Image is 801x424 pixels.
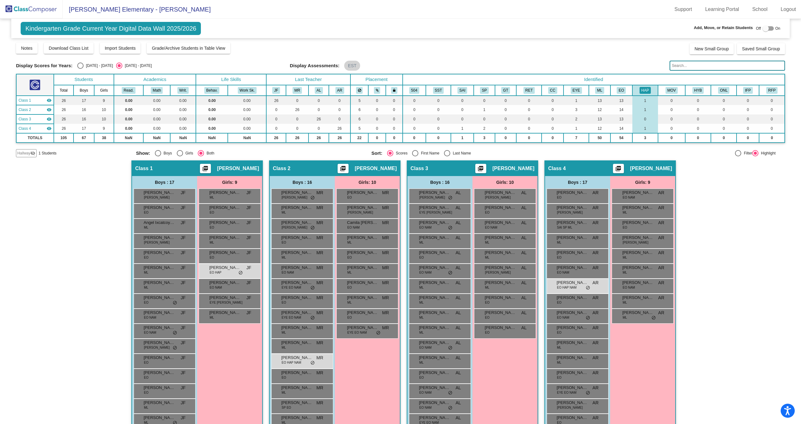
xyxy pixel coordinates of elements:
div: Girls: 9 [610,176,675,189]
td: 0 [386,105,403,114]
td: 0 [658,105,685,114]
td: 0 [386,96,403,105]
button: Notes [16,43,38,54]
span: Display Scores for Years: [16,63,73,68]
span: Display Assessments: [290,63,339,68]
td: 0.00 [196,124,228,133]
td: 0.00 [114,114,144,124]
button: SST [433,87,444,94]
td: 13 [610,96,632,105]
td: 6 [350,105,368,114]
td: 0 [495,124,517,133]
mat-chip: EST [344,61,360,71]
th: Multilingual Learner (EL) [589,85,610,96]
td: 6 [350,114,368,124]
mat-icon: visibility [47,117,52,122]
td: 0 [711,133,737,143]
th: Boys [74,85,94,96]
span: Add, Move, or Retain Students [694,25,753,31]
td: 26 [54,114,74,124]
div: Boys [161,150,172,156]
td: 1 [451,124,474,133]
td: 0 [368,96,386,105]
span: Notes [21,46,33,51]
th: Last Teacher [266,74,350,85]
td: 26 [54,124,74,133]
mat-icon: picture_as_pdf [615,165,622,174]
td: 26 [309,114,329,124]
span: [PERSON_NAME] [630,165,672,172]
td: 1 [632,105,658,114]
button: EYE [571,87,582,94]
div: Boys : 16 [270,176,335,189]
span: New Small Group [695,46,729,51]
td: 0.00 [196,96,228,105]
td: 0 [542,105,564,114]
span: [PERSON_NAME] [347,189,378,196]
span: Class 1 [135,165,153,172]
th: Academics [114,74,196,85]
span: Class 3 [411,165,428,172]
button: Download Class List [44,43,94,54]
mat-icon: picture_as_pdf [477,165,484,174]
td: 12 [589,124,610,133]
td: 0.00 [170,96,196,105]
button: 504 [409,87,419,94]
button: Import Students [100,43,141,54]
mat-icon: visibility [47,98,52,103]
td: 0.00 [170,124,196,133]
td: 26 [329,133,350,143]
span: Grade/Archive Students in Table View [152,46,225,51]
div: Filter [741,150,752,156]
td: 0 [266,105,286,114]
td: 0 [403,124,426,133]
td: 38 [94,133,114,143]
a: School [747,4,773,14]
td: 1 [474,105,495,114]
button: IFP [743,87,753,94]
span: [PERSON_NAME] [217,165,259,172]
button: Math [151,87,163,94]
td: TOTALS [16,133,54,143]
th: Retained [516,85,542,96]
th: Maria Regueiro [286,85,309,96]
span: Hallway [17,150,30,156]
td: 26 [286,105,309,114]
td: 0.00 [114,124,144,133]
td: 0 [368,114,386,124]
button: RFP [766,87,778,94]
button: GT [501,87,510,94]
th: Speech [474,85,495,96]
button: AR [335,87,344,94]
th: Keep away students [350,85,368,96]
td: 0.00 [143,96,170,105]
td: 0 [495,105,517,114]
td: 0 [711,96,737,105]
td: 0 [495,114,517,124]
td: 0 [737,96,759,105]
td: 0 [737,105,759,114]
th: Keep with teacher [386,85,403,96]
button: AL [315,87,323,94]
td: 12 [589,105,610,114]
td: 0 [685,133,711,143]
button: ML [595,87,604,94]
td: 67 [74,133,94,143]
button: Grade/Archive Students in Table View [147,43,230,54]
td: 105 [54,133,74,143]
span: [PERSON_NAME] [144,189,175,196]
th: English Only, IFEP, LFEP [610,85,632,96]
td: 5 [350,124,368,133]
td: 0 [329,114,350,124]
button: MR [293,87,302,94]
td: 0 [309,105,329,114]
td: 0 [266,114,286,124]
span: Class 1 [18,98,31,103]
td: 14 [610,105,632,114]
td: 13 [610,114,632,124]
th: Girls [94,85,114,96]
a: Learning Portal [700,4,744,14]
td: 0 [711,124,737,133]
td: 0 [658,96,685,105]
td: 0 [685,124,711,133]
